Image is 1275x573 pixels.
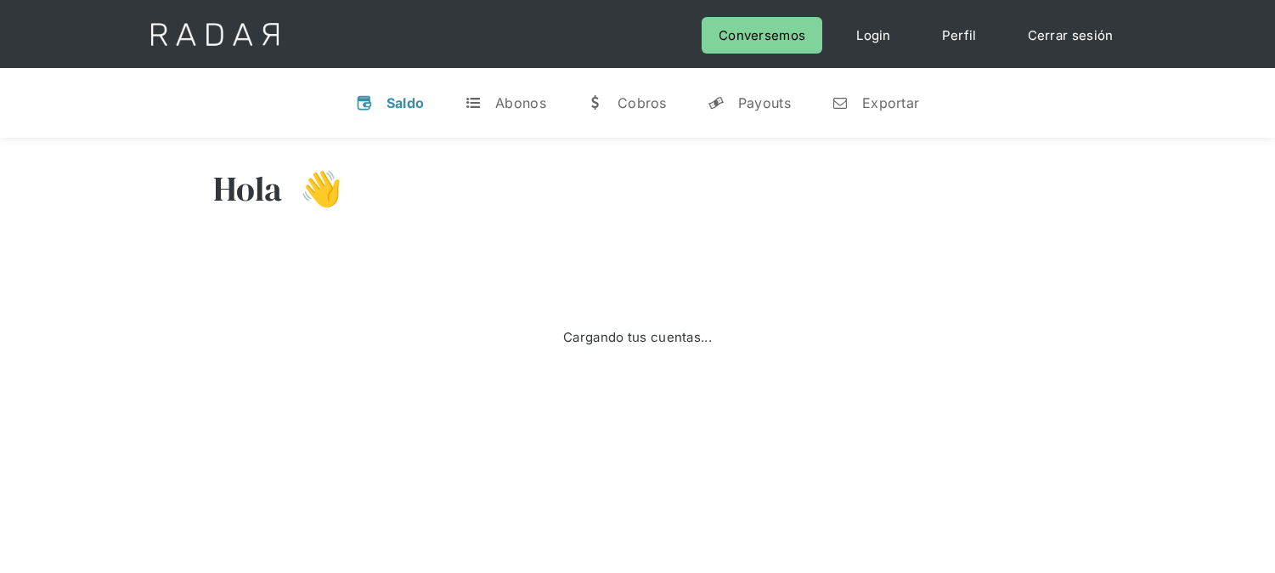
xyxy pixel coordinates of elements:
[283,167,342,210] h3: 👋
[618,94,667,111] div: Cobros
[702,17,822,54] a: Conversemos
[738,94,791,111] div: Payouts
[862,94,919,111] div: Exportar
[587,94,604,111] div: w
[386,94,425,111] div: Saldo
[563,326,712,349] div: Cargando tus cuentas...
[839,17,908,54] a: Login
[356,94,373,111] div: v
[1011,17,1131,54] a: Cerrar sesión
[213,167,283,210] h3: Hola
[832,94,849,111] div: n
[708,94,725,111] div: y
[925,17,994,54] a: Perfil
[495,94,546,111] div: Abonos
[465,94,482,111] div: t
